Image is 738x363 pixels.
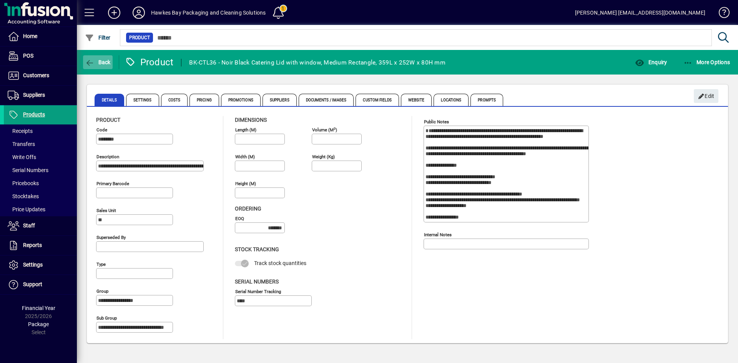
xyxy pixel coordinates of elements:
mat-label: Type [96,262,106,267]
span: Edit [698,90,715,103]
span: Suppliers [23,92,45,98]
span: Transfers [8,141,35,147]
a: Stocktakes [4,190,77,203]
span: Custom Fields [356,94,399,106]
mat-label: Internal Notes [424,232,452,237]
mat-label: Volume (m ) [312,127,337,133]
span: Products [23,111,45,118]
span: Track stock quantities [254,260,306,266]
a: Home [4,27,77,46]
span: Support [23,281,42,287]
span: Settings [23,262,43,268]
button: Profile [126,6,151,20]
button: Edit [694,89,718,103]
span: More Options [683,59,730,65]
mat-label: Height (m) [235,181,256,186]
mat-label: Length (m) [235,127,256,133]
button: More Options [681,55,732,69]
mat-label: Primary barcode [96,181,129,186]
sup: 3 [334,126,336,130]
mat-label: Sales unit [96,208,116,213]
div: Hawkes Bay Packaging and Cleaning Solutions [151,7,266,19]
mat-label: Description [96,154,119,159]
span: Price Updates [8,206,45,212]
a: Receipts [4,124,77,138]
span: Costs [161,94,188,106]
span: Website [401,94,432,106]
span: Dimensions [235,117,267,123]
a: Suppliers [4,86,77,105]
span: Ordering [235,206,261,212]
span: Reports [23,242,42,248]
span: Product [96,117,120,123]
span: POS [23,53,33,59]
span: Stocktakes [8,193,39,199]
span: Product [129,34,150,41]
span: Write Offs [8,154,36,160]
app-page-header-button: Back [77,55,119,69]
mat-label: Width (m) [235,154,255,159]
a: Serial Numbers [4,164,77,177]
span: Documents / Images [299,94,354,106]
mat-label: Superseded by [96,235,126,240]
button: Filter [83,31,113,45]
span: Customers [23,72,49,78]
mat-label: Sub group [96,315,117,321]
a: Transfers [4,138,77,151]
div: [PERSON_NAME] [EMAIL_ADDRESS][DOMAIN_NAME] [575,7,705,19]
span: Package [28,321,49,327]
div: Product [125,56,174,68]
span: Stock Tracking [235,246,279,252]
span: Home [23,33,37,39]
span: Settings [126,94,159,106]
span: Prompts [470,94,503,106]
mat-label: Public Notes [424,119,449,124]
div: BK-CTL36 - Noir Black Catering Lid with window, Medium Rectangle, 359L x 252W x 80H mm [189,56,445,69]
mat-label: Serial Number tracking [235,288,281,294]
span: Back [85,59,111,65]
span: Financial Year [22,305,55,311]
button: Add [102,6,126,20]
span: Filter [85,35,111,41]
span: Pricebooks [8,180,39,186]
span: Suppliers [263,94,297,106]
a: Knowledge Base [713,2,728,27]
span: Pricing [189,94,219,106]
span: Locations [434,94,469,106]
mat-label: Group [96,288,108,294]
mat-label: Weight (Kg) [312,154,335,159]
span: Receipts [8,128,33,134]
button: Enquiry [633,55,669,69]
span: Serial Numbers [235,278,279,285]
span: Details [95,94,124,106]
button: Back [83,55,113,69]
span: Promotions [221,94,261,106]
mat-label: Code [96,127,107,133]
a: Support [4,275,77,294]
span: Staff [23,222,35,229]
a: Reports [4,236,77,255]
a: Price Updates [4,203,77,216]
a: Settings [4,255,77,275]
span: Enquiry [635,59,667,65]
span: Serial Numbers [8,167,48,173]
a: Pricebooks [4,177,77,190]
mat-label: EOQ [235,216,244,221]
a: Staff [4,216,77,235]
a: Customers [4,66,77,85]
a: POS [4,46,77,66]
a: Write Offs [4,151,77,164]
